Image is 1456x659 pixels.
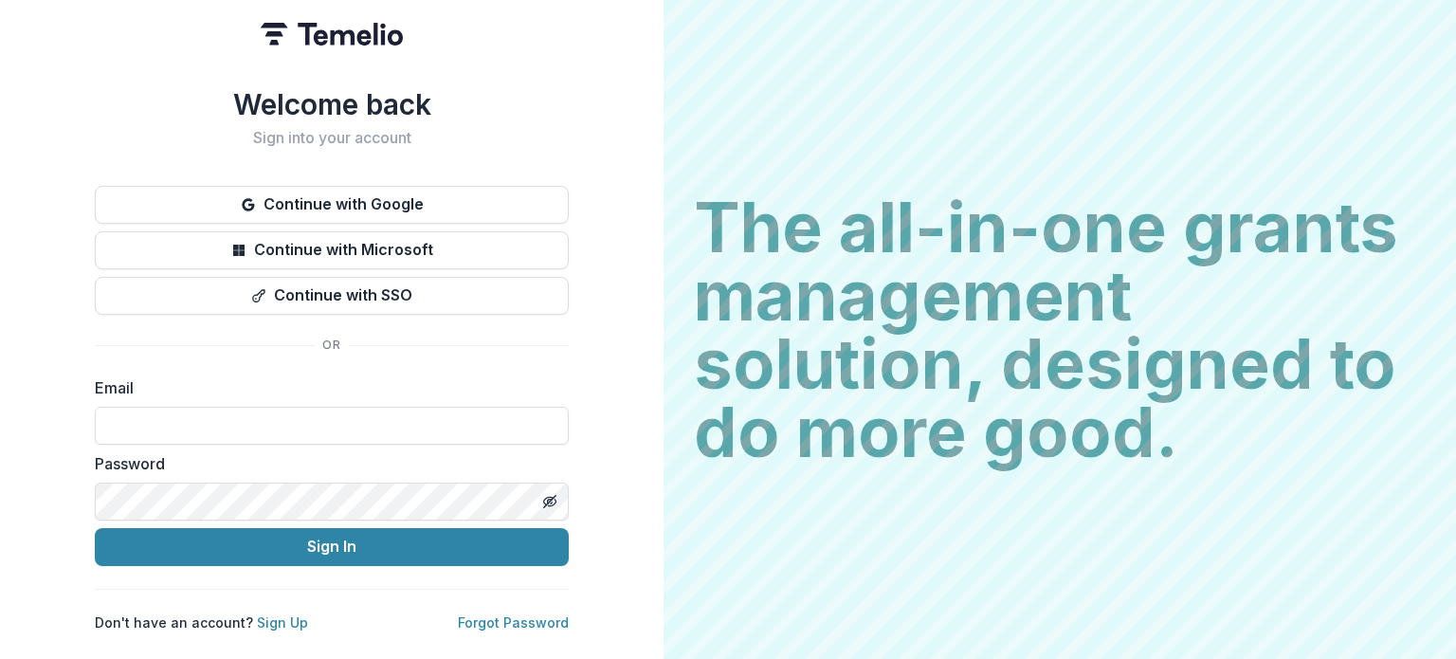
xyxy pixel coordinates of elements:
[95,277,569,315] button: Continue with SSO
[535,486,565,517] button: Toggle password visibility
[95,231,569,269] button: Continue with Microsoft
[95,452,557,475] label: Password
[261,23,403,46] img: Temelio
[95,613,308,632] p: Don't have an account?
[257,614,308,631] a: Sign Up
[95,376,557,399] label: Email
[95,87,569,121] h1: Welcome back
[95,129,569,147] h2: Sign into your account
[95,528,569,566] button: Sign In
[95,186,569,224] button: Continue with Google
[458,614,569,631] a: Forgot Password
